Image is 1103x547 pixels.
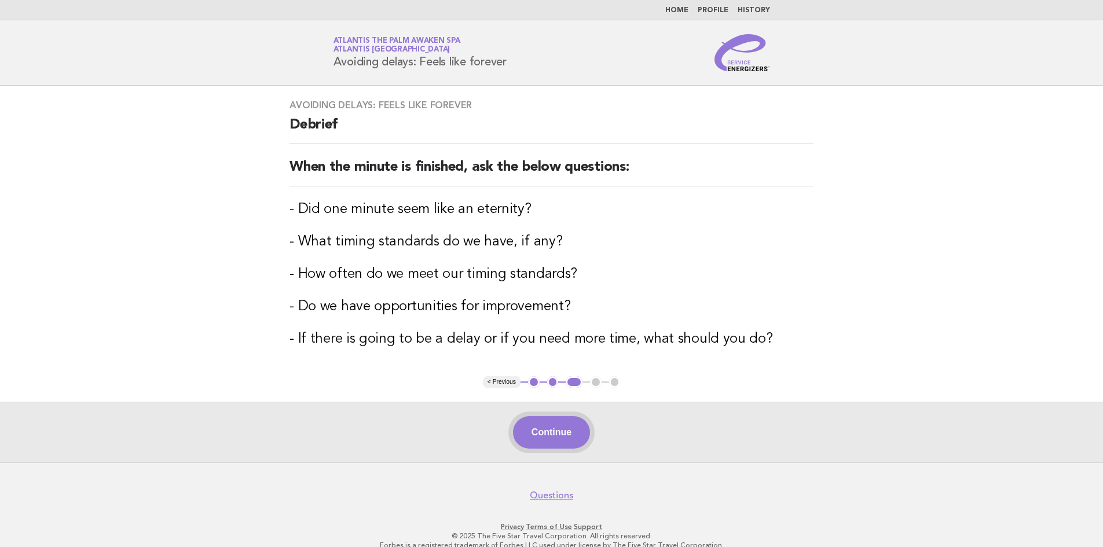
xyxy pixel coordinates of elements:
button: Continue [513,416,590,449]
button: 2 [547,376,559,388]
h3: - Did one minute seem like an eternity? [290,200,813,219]
span: Atlantis [GEOGRAPHIC_DATA] [334,46,450,54]
p: © 2025 The Five Star Travel Corporation. All rights reserved. [197,531,906,541]
a: Privacy [501,523,524,531]
a: History [738,7,770,14]
h3: Avoiding delays: Feels like forever [290,100,813,111]
button: 1 [528,376,540,388]
h3: - How often do we meet our timing standards? [290,265,813,284]
a: Profile [698,7,728,14]
h2: Debrief [290,116,813,144]
h2: When the minute is finished, ask the below questions: [290,158,813,186]
a: Atlantis The Palm Awaken SpaAtlantis [GEOGRAPHIC_DATA] [334,37,460,53]
h1: Avoiding delays: Feels like forever [334,38,507,68]
a: Support [574,523,602,531]
a: Terms of Use [526,523,572,531]
img: Service Energizers [714,34,770,71]
h3: - If there is going to be a delay or if you need more time, what should you do? [290,330,813,348]
a: Questions [530,490,573,501]
a: Home [665,7,688,14]
h3: - What timing standards do we have, if any? [290,233,813,251]
p: · · [197,522,906,531]
button: 3 [566,376,582,388]
button: < Previous [483,376,521,388]
h3: - Do we have opportunities for improvement? [290,298,813,316]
